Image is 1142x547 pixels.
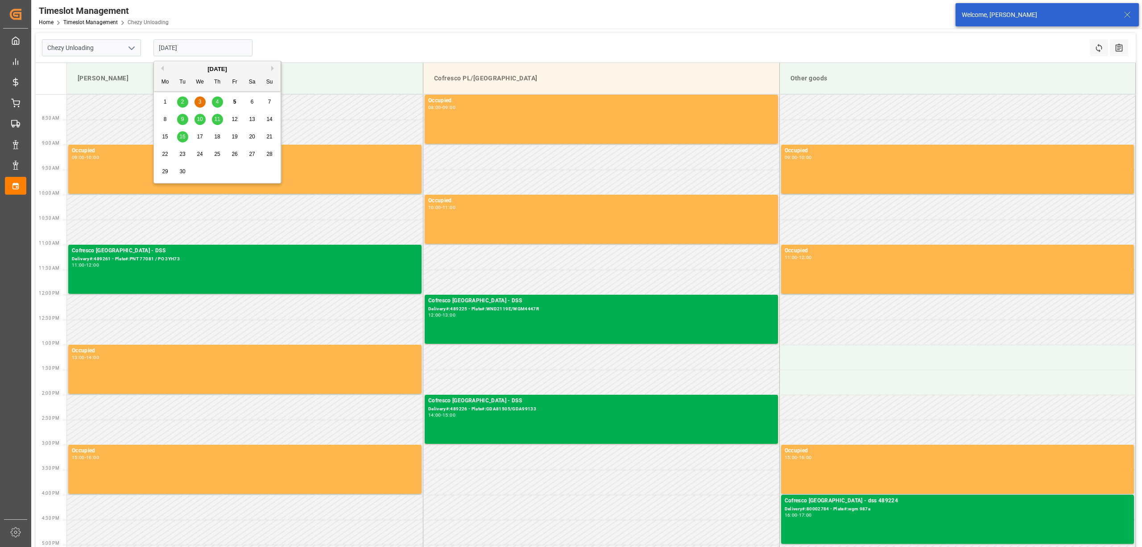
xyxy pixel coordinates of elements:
[42,441,59,446] span: 3:00 PM
[194,96,206,108] div: Choose Wednesday, September 3rd, 2025
[162,168,168,175] span: 29
[197,116,203,122] span: 10
[164,116,167,122] span: 8
[212,114,223,125] div: Choose Thursday, September 11th, 2025
[86,455,99,459] div: 16:00
[179,151,185,157] span: 23
[443,205,455,209] div: 11:00
[214,151,220,157] span: 25
[785,513,798,517] div: 16:00
[194,114,206,125] div: Choose Wednesday, September 10th, 2025
[177,96,188,108] div: Choose Tuesday, September 2nd, 2025
[181,99,184,105] span: 2
[232,116,237,122] span: 12
[72,447,418,455] div: Occupied
[124,41,138,55] button: open menu
[194,149,206,160] div: Choose Wednesday, September 24th, 2025
[785,447,1131,455] div: Occupied
[74,70,416,87] div: [PERSON_NAME]
[229,96,240,108] div: Choose Friday, September 5th, 2025
[264,96,275,108] div: Choose Sunday, September 7th, 2025
[39,19,54,25] a: Home
[785,155,798,159] div: 09:00
[42,516,59,521] span: 4:30 PM
[157,93,278,180] div: month 2025-09
[39,4,169,17] div: Timeslot Management
[962,10,1115,20] div: Welcome, [PERSON_NAME]
[86,155,99,159] div: 10:00
[42,366,59,371] span: 1:30 PM
[39,191,59,196] span: 10:00 AM
[249,134,255,140] span: 20
[785,455,798,459] div: 15:00
[39,216,59,221] span: 10:30 AM
[247,149,258,160] div: Choose Saturday, September 27th, 2025
[42,116,59,121] span: 8:30 AM
[179,168,185,175] span: 30
[177,131,188,142] div: Choose Tuesday, September 16th, 2025
[428,405,774,413] div: Delivery#:489226 - Plate#:GDA81505/GDA99133
[787,70,1129,87] div: Other goods
[177,77,188,88] div: Tu
[785,246,1131,255] div: Occupied
[153,39,252,56] input: DD-MM-YYYY
[249,151,255,157] span: 27
[39,291,59,296] span: 12:00 PM
[229,149,240,160] div: Choose Friday, September 26th, 2025
[229,114,240,125] div: Choose Friday, September 12th, 2025
[264,149,275,160] div: Choose Sunday, September 28th, 2025
[85,355,86,359] div: -
[39,241,59,246] span: 11:00 AM
[441,205,443,209] div: -
[428,205,441,209] div: 10:00
[42,341,59,346] span: 1:00 PM
[214,116,220,122] span: 11
[177,114,188,125] div: Choose Tuesday, September 9th, 2025
[85,155,86,159] div: -
[212,96,223,108] div: Choose Thursday, September 4th, 2025
[162,134,168,140] span: 15
[443,313,455,317] div: 13:00
[428,397,774,405] div: Cofresco [GEOGRAPHIC_DATA] - DSS
[212,77,223,88] div: Th
[42,391,59,396] span: 2:00 PM
[160,131,171,142] div: Choose Monday, September 15th, 2025
[177,166,188,177] div: Choose Tuesday, September 30th, 2025
[42,166,59,171] span: 9:30 AM
[797,455,799,459] div: -
[264,131,275,142] div: Choose Sunday, September 21st, 2025
[72,347,418,355] div: Occupied
[42,39,141,56] input: Type to search/select
[42,541,59,546] span: 5:00 PM
[785,505,1131,513] div: Delivery#:80002784 - Plate#:wgm 987a
[271,66,277,71] button: Next Month
[39,266,59,271] span: 11:30 AM
[785,255,798,259] div: 11:00
[162,151,168,157] span: 22
[42,141,59,146] span: 9:00 AM
[441,413,443,417] div: -
[199,99,202,105] span: 3
[266,134,272,140] span: 21
[428,196,774,205] div: Occupied
[160,149,171,160] div: Choose Monday, September 22nd, 2025
[72,355,85,359] div: 13:00
[266,151,272,157] span: 28
[177,149,188,160] div: Choose Tuesday, September 23rd, 2025
[799,255,812,259] div: 12:00
[212,149,223,160] div: Choose Thursday, September 25th, 2025
[160,77,171,88] div: Mo
[72,246,418,255] div: Cofresco [GEOGRAPHIC_DATA] - DSS
[160,166,171,177] div: Choose Monday, September 29th, 2025
[197,134,203,140] span: 17
[42,416,59,421] span: 2:30 PM
[72,255,418,263] div: Delivery#:489261 - Plate#:PNT 77081 / PO 3YH73
[797,513,799,517] div: -
[86,263,99,267] div: 12:00
[428,313,441,317] div: 12:00
[247,131,258,142] div: Choose Saturday, September 20th, 2025
[214,134,220,140] span: 18
[797,255,799,259] div: -
[264,77,275,88] div: Su
[194,131,206,142] div: Choose Wednesday, September 17th, 2025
